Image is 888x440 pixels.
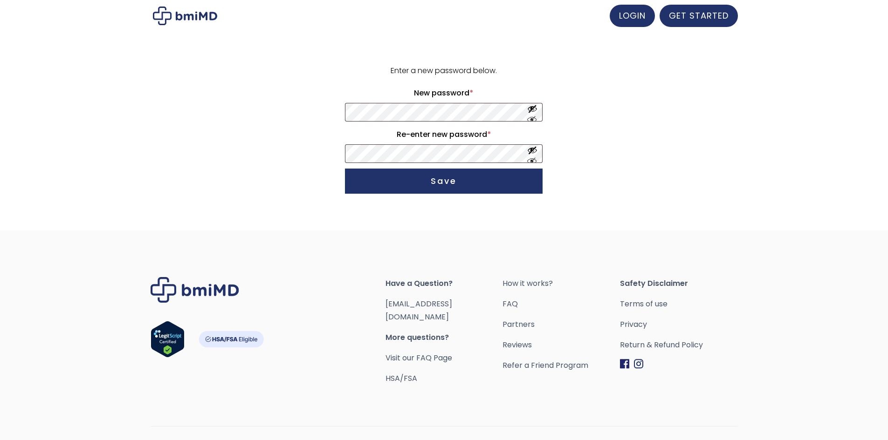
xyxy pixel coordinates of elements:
[503,338,620,352] a: Reviews
[620,298,737,311] a: Terms of use
[153,7,217,25] img: My account
[503,318,620,331] a: Partners
[660,5,738,27] a: GET STARTED
[503,277,620,290] a: How it works?
[151,321,185,362] a: Verify LegitScript Approval for www.bmimd.com
[527,145,537,162] button: Show password
[503,298,620,311] a: FAQ
[669,10,729,21] span: GET STARTED
[151,321,185,358] img: Verify Approval for www.bmimd.com
[345,169,543,194] button: Save
[527,104,537,121] button: Show password
[610,5,655,27] a: LOGIN
[385,331,503,344] span: More questions?
[503,359,620,372] a: Refer a Friend Program
[385,298,452,322] a: [EMAIL_ADDRESS][DOMAIN_NAME]
[345,86,543,101] label: New password
[620,359,629,369] img: Facebook
[620,338,737,352] a: Return & Refund Policy
[151,277,239,303] img: Brand Logo
[620,318,737,331] a: Privacy
[385,373,417,384] a: HSA/FSA
[620,277,737,290] span: Safety Disclaimer
[199,331,264,347] img: HSA-FSA
[619,10,646,21] span: LOGIN
[344,64,544,77] p: Enter a new password below.
[634,359,643,369] img: Instagram
[345,127,543,142] label: Re-enter new password
[385,277,503,290] span: Have a Question?
[385,352,452,363] a: Visit our FAQ Page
